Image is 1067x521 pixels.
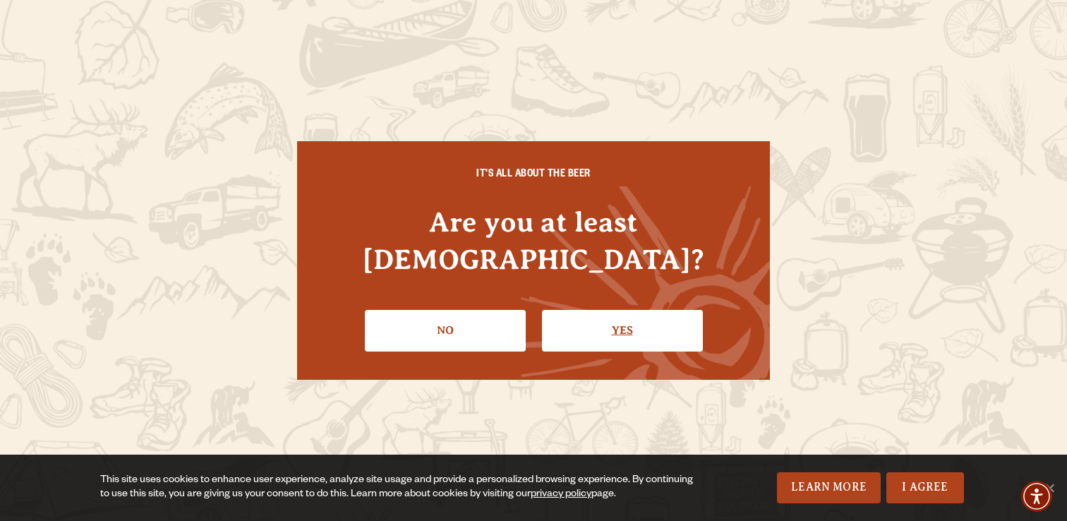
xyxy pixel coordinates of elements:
[777,472,881,503] a: Learn More
[325,203,742,278] h4: Are you at least [DEMOGRAPHIC_DATA]?
[886,472,964,503] a: I Agree
[1021,481,1052,512] div: Accessibility Menu
[325,169,742,182] h6: IT'S ALL ABOUT THE BEER
[100,474,698,502] div: This site uses cookies to enhance user experience, analyze site usage and provide a personalized ...
[531,489,591,501] a: privacy policy
[542,310,703,351] a: Confirm I'm 21 or older
[365,310,526,351] a: No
